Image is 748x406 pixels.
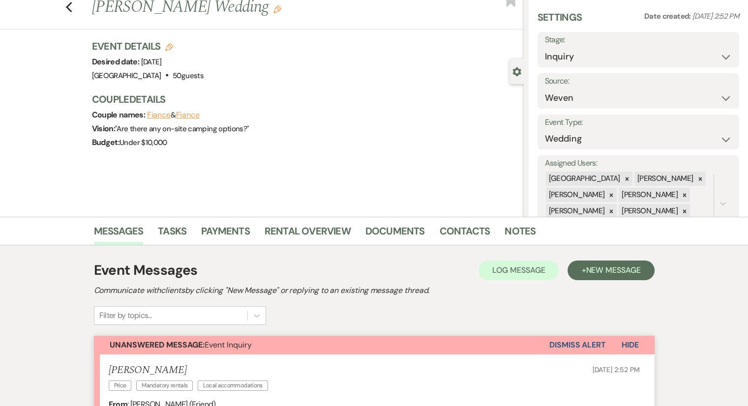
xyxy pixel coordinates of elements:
button: Fiance [176,111,200,119]
button: Dismiss Alert [549,336,606,354]
label: Stage: [545,33,732,47]
div: [GEOGRAPHIC_DATA] [546,172,622,186]
a: Notes [505,223,536,245]
h1: Event Messages [94,260,198,281]
span: [DATE] 2:52 PM [692,11,739,21]
span: Under $10,000 [120,138,167,147]
span: Couple names: [92,110,147,120]
a: Tasks [158,223,186,245]
a: Documents [365,223,425,245]
div: [PERSON_NAME] [634,172,695,186]
span: Log Message [492,265,545,275]
a: Rental Overview [265,223,351,245]
h3: Event Details [92,39,204,53]
span: Price [109,380,132,391]
div: [PERSON_NAME] [546,188,606,202]
span: 50 guests [173,71,204,81]
div: Filter by topics... [99,310,152,321]
a: Messages [94,223,144,245]
span: [DATE] 2:52 PM [592,365,639,374]
button: Log Message [479,261,559,280]
span: Event Inquiry [110,340,252,350]
span: Local accommodations [198,380,268,391]
button: Edit [273,4,281,13]
span: " Are there any on-site camping options? " [115,124,249,134]
button: Hide [606,336,655,354]
div: [PERSON_NAME] [619,188,679,202]
button: Fiance [147,111,171,119]
span: New Message [586,265,640,275]
a: Contacts [440,223,490,245]
h2: Communicate with clients by clicking "New Message" or replying to an existing message thread. [94,285,655,296]
span: Date created: [644,11,692,21]
label: Assigned Users: [545,156,732,171]
span: Budget: [92,137,120,147]
a: Payments [201,223,250,245]
h5: [PERSON_NAME] [109,364,273,377]
span: & [147,110,200,120]
button: Unanswered Message:Event Inquiry [94,336,549,354]
div: [PERSON_NAME] [619,204,679,218]
div: [PERSON_NAME] [546,204,606,218]
span: Mandatory rentals [136,380,193,391]
span: Desired date: [92,57,141,67]
span: Vision: [92,123,116,134]
strong: Unanswered Message: [110,340,205,350]
span: [GEOGRAPHIC_DATA] [92,71,161,81]
button: +New Message [568,261,654,280]
span: Hide [622,340,639,350]
button: Close lead details [512,66,521,76]
h3: Couple Details [92,92,514,106]
h3: Settings [538,10,582,32]
label: Source: [545,74,732,88]
span: [DATE] [141,57,162,67]
label: Event Type: [545,116,732,130]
